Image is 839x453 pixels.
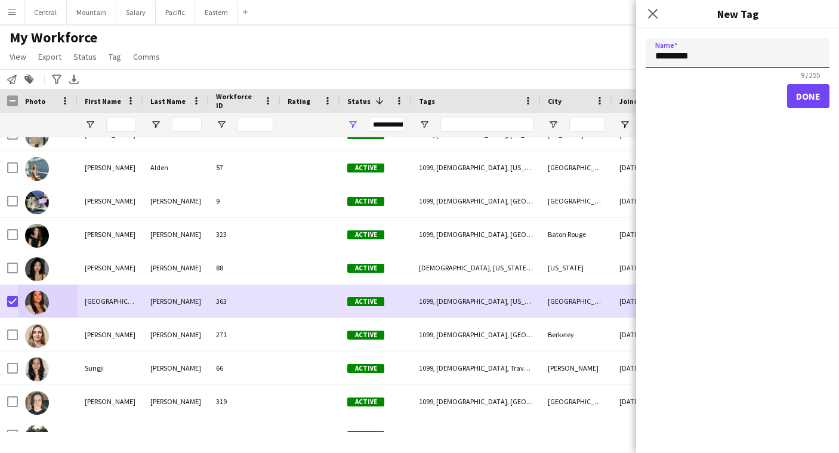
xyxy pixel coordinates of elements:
[347,397,384,406] span: Active
[612,418,684,451] div: [DATE]
[10,29,97,47] span: My Workforce
[541,385,612,418] div: [GEOGRAPHIC_DATA]
[78,352,143,384] div: Sungji
[109,51,121,62] span: Tag
[5,49,31,64] a: View
[5,72,19,87] app-action-btn: Notify workforce
[541,418,612,451] div: [GEOGRAPHIC_DATA][PERSON_NAME]
[143,352,209,384] div: [PERSON_NAME]
[25,257,49,281] img: Shu Lin Yao
[69,49,101,64] a: Status
[636,6,839,21] h3: New Tag
[347,297,384,306] span: Active
[38,51,61,62] span: Export
[25,97,45,106] span: Photo
[347,119,358,130] button: Open Filter Menu
[288,97,310,106] span: Rating
[612,285,684,318] div: [DATE]
[209,285,280,318] div: 363
[216,119,227,130] button: Open Filter Menu
[791,70,829,79] span: 9 / 255
[541,151,612,184] div: [GEOGRAPHIC_DATA]
[133,51,160,62] span: Comms
[78,418,143,451] div: [PERSON_NAME]
[541,184,612,217] div: [GEOGRAPHIC_DATA]
[209,184,280,217] div: 9
[25,190,49,214] img: Sarah Harper
[347,331,384,340] span: Active
[143,251,209,284] div: [PERSON_NAME]
[237,118,273,132] input: Workforce ID Filter Input
[78,251,143,284] div: [PERSON_NAME]
[412,251,541,284] div: [DEMOGRAPHIC_DATA], [US_STATE], Travel Team, W2
[78,151,143,184] div: [PERSON_NAME]
[85,97,121,106] span: First Name
[612,184,684,217] div: [DATE]
[209,385,280,418] div: 319
[78,318,143,351] div: [PERSON_NAME]
[347,97,371,106] span: Status
[612,218,684,251] div: [DATE]
[25,157,49,181] img: Sarah Alden
[209,251,280,284] div: 88
[172,118,202,132] input: Last Name Filter Input
[569,118,605,132] input: City Filter Input
[143,218,209,251] div: [PERSON_NAME]
[78,285,143,318] div: [GEOGRAPHIC_DATA]
[128,49,165,64] a: Comms
[412,318,541,351] div: 1099, [DEMOGRAPHIC_DATA], [GEOGRAPHIC_DATA]
[150,97,186,106] span: Last Name
[209,318,280,351] div: 271
[78,385,143,418] div: [PERSON_NAME]
[209,352,280,384] div: 66
[67,1,116,24] button: Mountain
[412,352,541,384] div: 1099, [DEMOGRAPHIC_DATA], Travel Team
[412,184,541,217] div: 1099, [DEMOGRAPHIC_DATA], [GEOGRAPHIC_DATA]
[412,385,541,418] div: 1099, [DEMOGRAPHIC_DATA], [GEOGRAPHIC_DATA]
[612,318,684,351] div: [DATE]
[619,119,630,130] button: Open Filter Menu
[548,119,559,130] button: Open Filter Menu
[67,72,81,87] app-action-btn: Export XLSX
[612,352,684,384] div: [DATE]
[619,97,643,106] span: Joined
[541,352,612,384] div: [PERSON_NAME]
[347,230,384,239] span: Active
[412,418,541,451] div: [DEMOGRAPHIC_DATA], [US_STATE], W2
[209,418,280,451] div: 43
[25,424,49,448] img: Tatum Snelling
[50,72,64,87] app-action-btn: Advanced filters
[25,391,49,415] img: Tao Scohy
[419,97,435,106] span: Tags
[78,184,143,217] div: [PERSON_NAME]
[150,119,161,130] button: Open Filter Menu
[787,84,829,108] button: Done
[347,264,384,273] span: Active
[347,431,384,440] span: Active
[347,197,384,206] span: Active
[412,285,541,318] div: 1099, [DEMOGRAPHIC_DATA], [US_STATE]
[25,291,49,315] img: Siena Woodring
[440,118,533,132] input: Tags Filter Input
[25,358,49,381] img: Sungji Clarke
[25,224,49,248] img: Sarah Reid
[106,118,136,132] input: First Name Filter Input
[143,385,209,418] div: [PERSON_NAME]
[612,385,684,418] div: [DATE]
[419,119,430,130] button: Open Filter Menu
[104,49,126,64] a: Tag
[22,72,36,87] app-action-btn: Add to tag
[412,218,541,251] div: 1099, [DEMOGRAPHIC_DATA], [GEOGRAPHIC_DATA]
[33,49,66,64] a: Export
[347,364,384,373] span: Active
[209,151,280,184] div: 57
[143,285,209,318] div: [PERSON_NAME]
[195,1,238,24] button: Eastern
[143,418,209,451] div: [PERSON_NAME]
[541,218,612,251] div: Baton Rouge
[612,251,684,284] div: [DATE]
[612,151,684,184] div: [DATE]
[10,51,26,62] span: View
[541,285,612,318] div: [GEOGRAPHIC_DATA]
[73,51,97,62] span: Status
